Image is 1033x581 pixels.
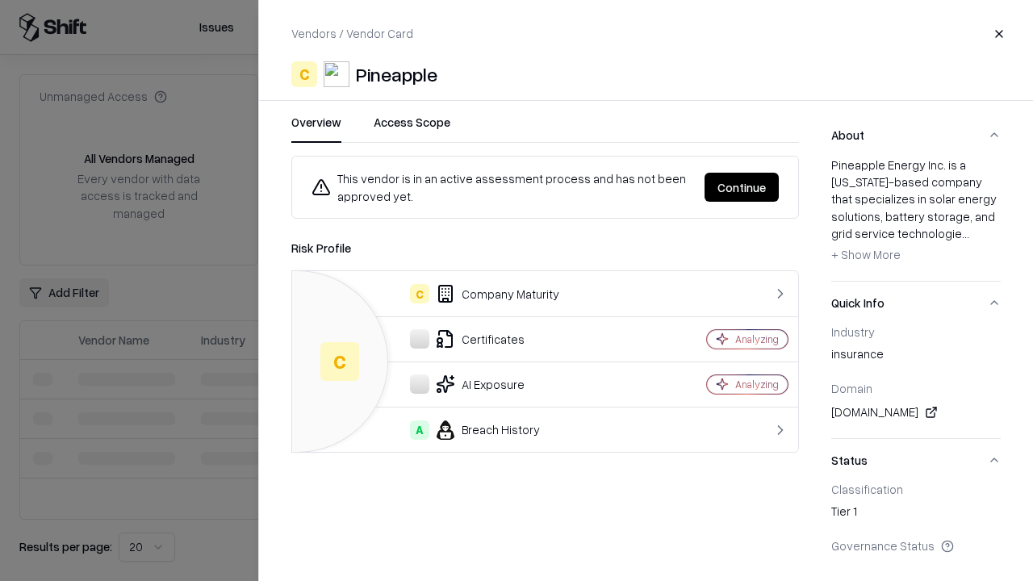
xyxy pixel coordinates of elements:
[831,345,1001,368] div: insurance
[735,378,779,391] div: Analyzing
[831,482,1001,496] div: Classification
[312,169,692,205] div: This vendor is in an active assessment process and has not been approved yet.
[831,247,901,261] span: + Show More
[356,61,437,87] div: Pineapple
[291,61,317,87] div: C
[831,403,1001,422] div: [DOMAIN_NAME]
[705,173,779,202] button: Continue
[410,420,429,440] div: A
[291,25,413,42] p: Vendors / Vendor Card
[831,324,1001,438] div: Quick Info
[831,157,1001,281] div: About
[291,238,799,257] div: Risk Profile
[831,439,1001,482] button: Status
[305,420,650,440] div: Breach History
[410,284,429,303] div: C
[831,114,1001,157] button: About
[831,538,1001,553] div: Governance Status
[735,332,779,346] div: Analyzing
[831,381,1001,395] div: Domain
[305,329,650,349] div: Certificates
[374,114,450,143] button: Access Scope
[320,342,359,381] div: C
[324,61,349,87] img: Pineapple
[305,284,650,303] div: Company Maturity
[831,503,1001,525] div: Tier 1
[831,282,1001,324] button: Quick Info
[291,114,341,143] button: Overview
[305,374,650,394] div: AI Exposure
[831,242,901,268] button: + Show More
[831,324,1001,339] div: Industry
[962,226,969,240] span: ...
[831,157,1001,268] div: Pineapple Energy Inc. is a [US_STATE]-based company that specializes in solar energy solutions, b...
